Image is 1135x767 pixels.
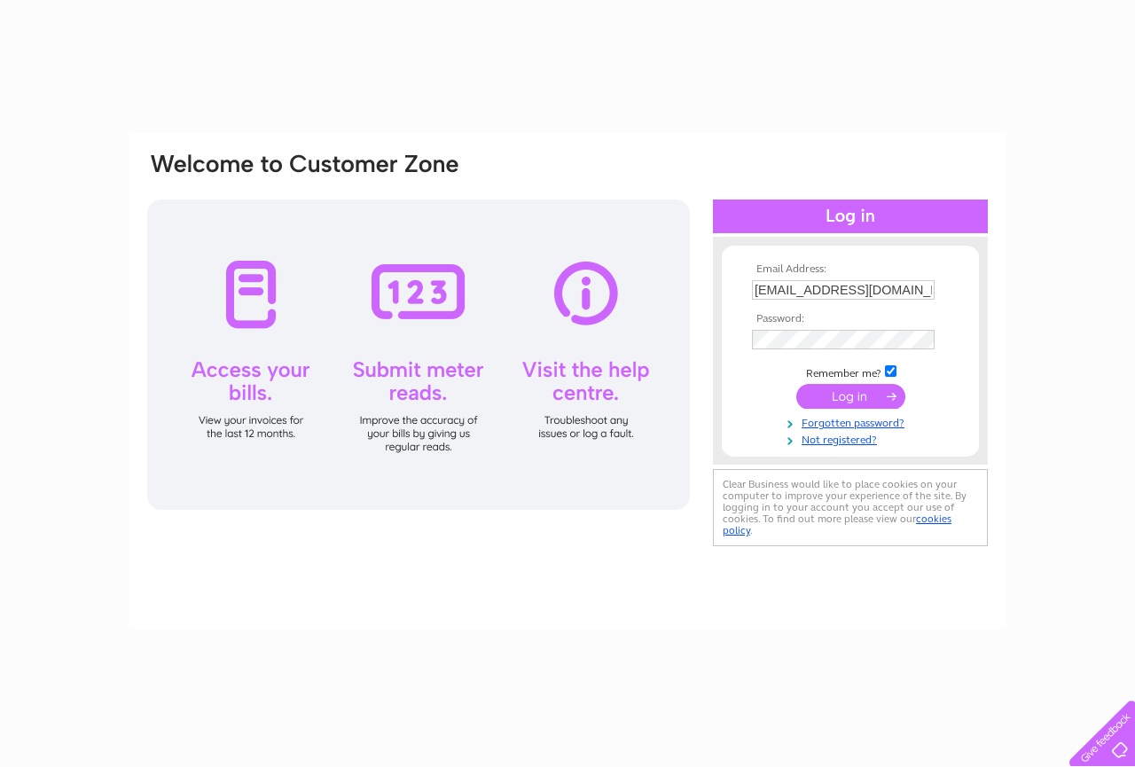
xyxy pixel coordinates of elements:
div: Clear Business would like to place cookies on your computer to improve your experience of the sit... [713,469,988,546]
a: cookies policy [723,513,951,536]
th: Email Address: [748,263,953,276]
td: Remember me? [748,363,953,380]
a: Not registered? [752,430,953,447]
input: Submit [796,384,905,409]
a: Forgotten password? [752,413,953,430]
th: Password: [748,313,953,325]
